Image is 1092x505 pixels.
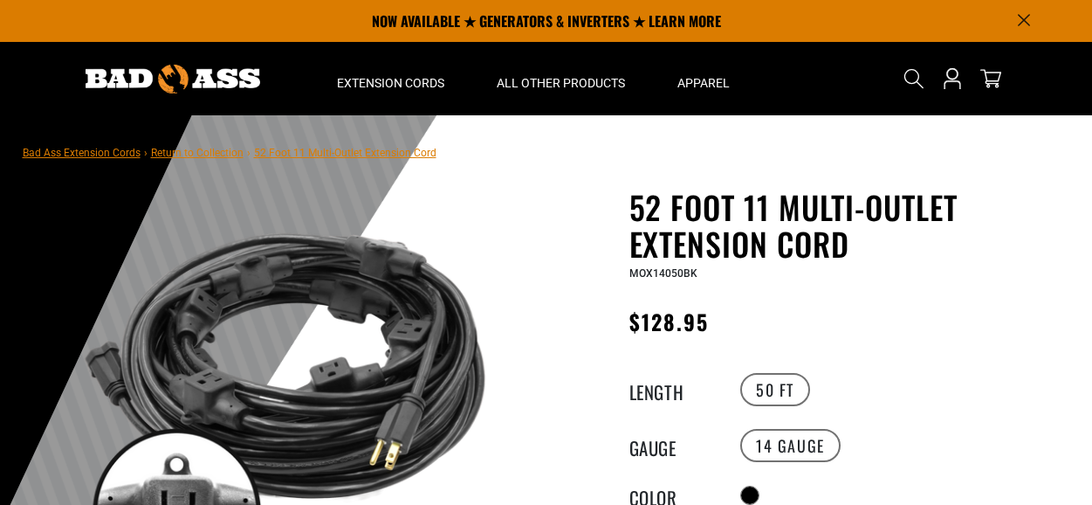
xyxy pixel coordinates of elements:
[151,147,244,159] a: Return to Collection
[629,189,1057,262] h1: 52 Foot 11 Multi-Outlet Extension Cord
[86,65,260,93] img: Bad Ass Extension Cords
[337,75,444,91] span: Extension Cords
[470,42,651,115] summary: All Other Products
[144,147,148,159] span: ›
[651,42,756,115] summary: Apparel
[677,75,730,91] span: Apparel
[629,434,717,457] legend: Gauge
[23,147,141,159] a: Bad Ass Extension Cords
[254,147,436,159] span: 52 Foot 11 Multi-Outlet Extension Cord
[629,267,697,280] span: MOX14050BK
[740,429,841,462] label: 14 Gauge
[23,142,436,163] nav: breadcrumbs
[497,75,625,91] span: All Other Products
[629,306,710,337] span: $128.95
[247,147,251,159] span: ›
[740,373,810,406] label: 50 FT
[311,42,470,115] summary: Extension Cords
[629,378,717,401] legend: Length
[900,65,928,93] summary: Search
